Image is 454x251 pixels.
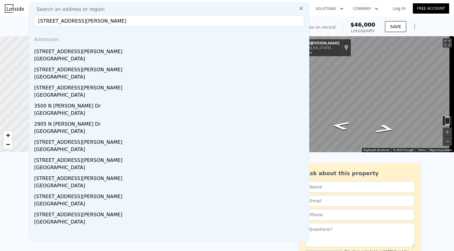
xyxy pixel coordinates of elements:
div: [STREET_ADDRESS][PERSON_NAME] [279,41,339,46]
button: Keyboard shortcuts [364,148,390,152]
div: [STREET_ADDRESS][PERSON_NAME] [34,172,307,182]
path: Go North, N Mann Dr [367,122,403,136]
img: Lotside [5,4,24,13]
span: + [6,131,10,139]
span: − [6,140,10,148]
div: [STREET_ADDRESS][PERSON_NAME] [34,136,307,146]
div: Ask about this property [306,169,415,178]
span: Search an address or region [32,6,105,13]
input: Enter an address, city, region, neighborhood or zip code [34,15,304,26]
div: 3500 N [PERSON_NAME] Dr [34,100,307,110]
div: [STREET_ADDRESS][PERSON_NAME] [34,82,307,92]
div: [GEOGRAPHIC_DATA] [34,218,307,227]
div: [GEOGRAPHIC_DATA] [34,92,307,100]
div: [GEOGRAPHIC_DATA] [34,73,307,82]
div: [STREET_ADDRESS][PERSON_NAME] [34,209,307,218]
a: Log In [386,5,413,11]
input: Name [306,181,415,193]
div: [GEOGRAPHIC_DATA] [34,146,307,154]
button: Zoom in [443,127,452,137]
button: Solutions [311,3,348,14]
div: 2905 N [PERSON_NAME] Dr [34,118,307,128]
button: SAVE [385,21,406,32]
div: [GEOGRAPHIC_DATA] [34,200,307,209]
button: Zoom out [443,137,452,146]
div: [GEOGRAPHIC_DATA] [34,55,307,64]
a: Show location on map [344,44,348,51]
button: Toggle motion tracking [443,116,452,125]
a: Terms [417,148,426,152]
a: Zoom in [3,131,12,140]
div: [STREET_ADDRESS][PERSON_NAME] [34,154,307,164]
input: Phone [306,209,415,220]
a: Free Account [413,3,449,14]
path: Go South, N Mann Dr [324,119,357,132]
div: [GEOGRAPHIC_DATA] [34,128,307,136]
div: [STREET_ADDRESS][PERSON_NAME] [34,46,307,55]
div: Map [277,36,454,152]
div: [GEOGRAPHIC_DATA] [34,164,307,172]
div: [STREET_ADDRESS][PERSON_NAME] [34,191,307,200]
div: Lotside ARV [350,28,375,34]
div: Street View [277,36,454,152]
button: Show Options [409,21,421,33]
div: [GEOGRAPHIC_DATA] [34,110,307,118]
input: Email [306,195,415,207]
div: [GEOGRAPHIC_DATA] [34,182,307,191]
a: Report a problem [429,148,452,152]
span: $46,000 [350,21,375,28]
span: © 2025 Google [393,148,414,152]
div: Addresses [32,31,307,46]
div: [STREET_ADDRESS][PERSON_NAME] [34,64,307,73]
button: Company [348,3,383,14]
a: Zoom out [3,140,12,149]
button: Toggle fullscreen view [443,38,452,47]
div: [GEOGRAPHIC_DATA], [US_STATE] [279,46,339,50]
